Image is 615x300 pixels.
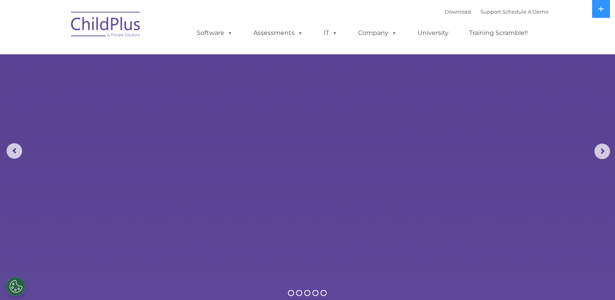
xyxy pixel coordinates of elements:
[445,9,548,15] font: |
[445,9,471,15] a: Download
[502,9,548,15] a: Schedule A Demo
[246,25,311,41] a: Assessments
[480,9,501,15] a: Support
[6,277,26,296] button: Cookies Settings
[410,25,456,41] a: University
[461,25,535,41] a: Training Scramble!!
[189,25,241,41] a: Software
[67,6,145,45] img: ChildPlus by Procare Solutions
[350,25,405,41] a: Company
[316,25,345,41] a: IT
